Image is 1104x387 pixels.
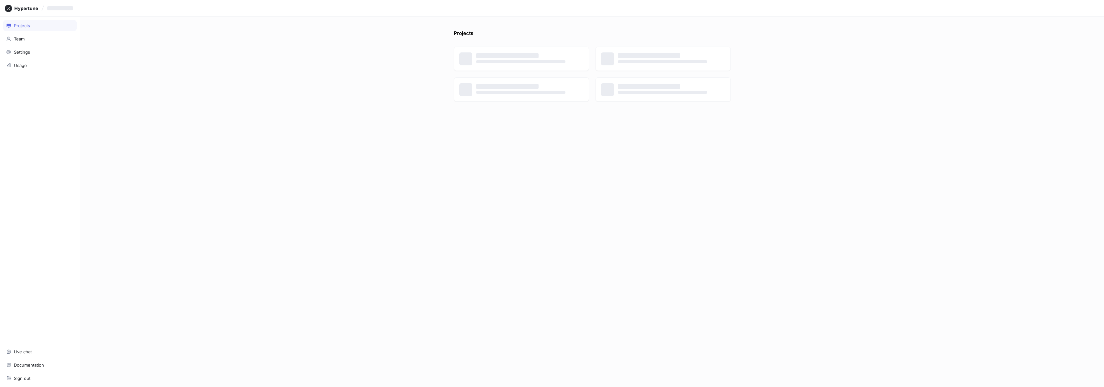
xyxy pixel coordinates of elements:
span: ‌ [476,91,566,94]
a: Projects [3,20,77,31]
span: ‌ [476,53,539,58]
a: Settings [3,47,77,58]
button: ‌ [45,3,78,14]
a: Documentation [3,359,77,370]
span: ‌ [618,91,707,94]
div: Live chat [14,349,32,354]
div: Team [14,36,25,41]
p: Projects [454,30,473,40]
a: Team [3,33,77,44]
span: ‌ [618,60,707,63]
span: ‌ [476,84,539,89]
span: ‌ [618,84,681,89]
div: Settings [14,50,30,55]
div: Sign out [14,376,30,381]
div: Projects [14,23,30,28]
div: Usage [14,63,27,68]
span: ‌ [47,6,73,10]
a: Usage [3,60,77,71]
span: ‌ [476,60,566,63]
div: Documentation [14,362,44,368]
span: ‌ [618,53,681,58]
